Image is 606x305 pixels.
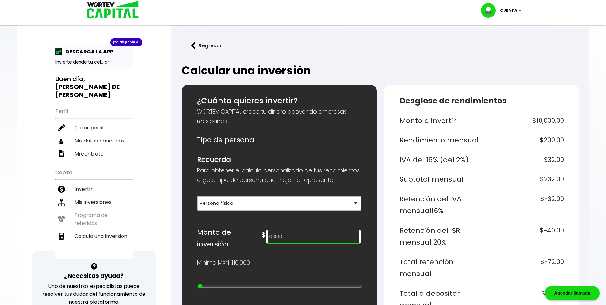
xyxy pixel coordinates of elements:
img: contrato-icon.f2db500c.svg [58,150,65,157]
img: profile-image [481,3,500,18]
p: Mínimo MXN $10,000 [197,258,250,267]
p: DESCARGA LA APP [62,48,113,56]
h3: ¿Necesitas ayuda? [64,271,124,281]
h6: $200.00 [484,134,564,146]
h6: Rendimiento mensual [400,134,479,146]
img: editar-icon.952d3147.svg [58,124,65,131]
a: Mis datos bancarios [55,134,133,147]
img: icon-down [517,10,526,11]
img: inversiones-icon.6695dc30.svg [58,199,65,206]
img: app-icon [55,48,62,55]
h6: Recuerda [197,154,361,166]
a: Editar perfil [55,121,133,134]
img: flecha izquierda [191,42,196,49]
a: Mis inversiones [55,196,133,209]
a: flecha izquierdaRegresar [182,37,579,54]
a: Invertir [55,183,133,196]
ul: Perfil [55,104,133,160]
div: Agendar llamada [545,286,600,300]
h5: Desglose de rendimientos [400,95,564,107]
h6: IVA del 16% (del 2%) [400,154,479,166]
h6: Retención del ISR mensual 20% [400,225,479,248]
h6: Retención del IVA mensual 16% [400,193,479,217]
h6: Monto a invertir [400,115,479,127]
h6: $-72.00 [484,256,564,280]
h6: Total retención mensual [400,256,479,280]
p: Invierte desde tu celular [55,59,133,66]
h3: Buen día, [55,75,133,99]
img: datos-icon.10cf9172.svg [58,137,65,144]
h6: Monto de inversión [197,226,262,250]
h6: $ [261,229,266,241]
ul: Capital [55,165,133,259]
h5: ¿Cuánto quieres invertir? [197,95,361,107]
h6: $232.00 [484,173,564,185]
p: Cuenta [500,6,517,15]
img: invertir-icon.b3b967d7.svg [58,186,65,193]
a: Calcula una inversión [55,230,133,243]
h6: Tipo de persona [197,134,361,146]
div: ¡Ya disponible! [110,38,142,46]
h6: Subtotal mensual [400,173,479,185]
h2: Calcular una inversión [182,64,579,77]
h6: $-32.00 [484,193,564,217]
h6: $10,000.00 [484,115,564,127]
a: Mi contrato [55,147,133,160]
p: Para obtener el calculo personalizado de tus rendimientos, elige el tipo de persona que mejor te ... [197,166,361,185]
img: calculadora-icon.17d418c4.svg [58,233,65,240]
h6: $32.00 [484,154,564,166]
h6: $-40.00 [484,225,564,248]
p: WORTEV CAPITAL crece tu dinero apoyando empresas mexicanas [197,107,361,126]
b: [PERSON_NAME] DE [PERSON_NAME] [55,82,120,99]
button: Regresar [182,37,231,54]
